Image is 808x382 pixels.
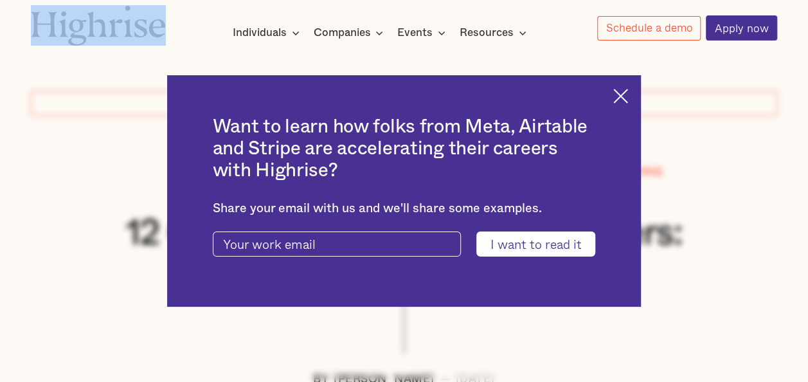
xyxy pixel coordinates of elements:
[397,25,449,41] div: Events
[706,15,777,41] a: Apply now
[476,232,595,257] input: I want to read it
[233,25,303,41] div: Individuals
[213,201,596,216] div: Share your email with us and we'll share some examples.
[397,25,433,41] div: Events
[233,25,287,41] div: Individuals
[213,232,596,257] form: current-ascender-blog-article-modal-form
[460,25,514,41] div: Resources
[313,25,387,41] div: Companies
[597,16,701,41] a: Schedule a demo
[31,5,166,46] img: Highrise logo
[213,232,462,257] input: Your work email
[613,89,628,104] img: Cross icon
[460,25,530,41] div: Resources
[213,116,596,181] h2: Want to learn how folks from Meta, Airtable and Stripe are accelerating their careers with Highrise?
[313,25,370,41] div: Companies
